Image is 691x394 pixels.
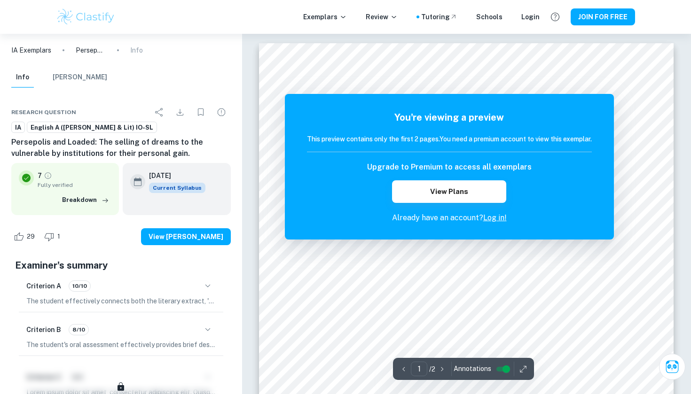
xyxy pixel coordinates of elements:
[15,258,227,272] h5: Examiner's summary
[69,325,88,334] span: 8/10
[11,229,40,244] div: Like
[307,110,592,124] h5: You're viewing a preview
[307,134,592,144] h6: This preview contains only the first 2 pages. You need a premium account to view this exemplar.
[212,103,231,122] div: Report issue
[26,340,216,350] p: The student's oral assessment effectively provides brief descriptions of the nature and message o...
[38,181,111,189] span: Fully verified
[11,108,76,116] span: Research question
[11,67,34,88] button: Info
[12,123,24,132] span: IA
[303,12,347,22] p: Exemplars
[307,212,592,224] p: Already have an account?
[56,8,116,26] img: Clastify logo
[191,103,210,122] div: Bookmark
[149,170,198,181] h6: [DATE]
[367,162,532,173] h6: Upgrade to Premium to access all exemplars
[11,45,51,55] a: IA Exemplars
[60,193,111,207] button: Breakdown
[130,45,143,55] p: Info
[547,9,563,25] button: Help and Feedback
[521,12,540,22] a: Login
[659,354,685,380] button: Ask Clai
[149,183,205,193] span: Current Syllabus
[421,12,457,22] a: Tutoring
[149,183,205,193] div: This exemplar is based on the current syllabus. Feel free to refer to it for inspiration/ideas wh...
[11,137,231,159] h6: Persepolis and Loaded: The selling of dreams to the vulnerable by institutions for their personal...
[11,122,25,133] a: IA
[141,228,231,245] button: View [PERSON_NAME]
[76,45,106,55] p: Persepolis and Loaded: The selling of dreams to the vulnerable by institutions for their personal...
[476,12,503,22] a: Schools
[27,123,157,132] span: English A ([PERSON_NAME] & Lit) IO-SL
[42,229,65,244] div: Dislike
[53,67,107,88] button: [PERSON_NAME]
[52,232,65,241] span: 1
[366,12,398,22] p: Review
[26,324,61,335] h6: Criterion B
[171,103,189,122] div: Download
[26,296,216,306] p: The student effectively connects both the literary extract, 'Persepolis' by [PERSON_NAME], and th...
[454,364,491,374] span: Annotations
[69,282,90,290] span: 10/10
[392,180,506,203] button: View Plans
[22,232,40,241] span: 29
[571,8,635,25] button: JOIN FOR FREE
[27,122,157,133] a: English A ([PERSON_NAME] & Lit) IO-SL
[483,213,507,222] a: Log in!
[26,281,61,291] h6: Criterion A
[38,170,42,181] p: 7
[429,364,435,374] p: / 2
[44,171,52,180] a: Grade fully verified
[150,103,169,122] div: Share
